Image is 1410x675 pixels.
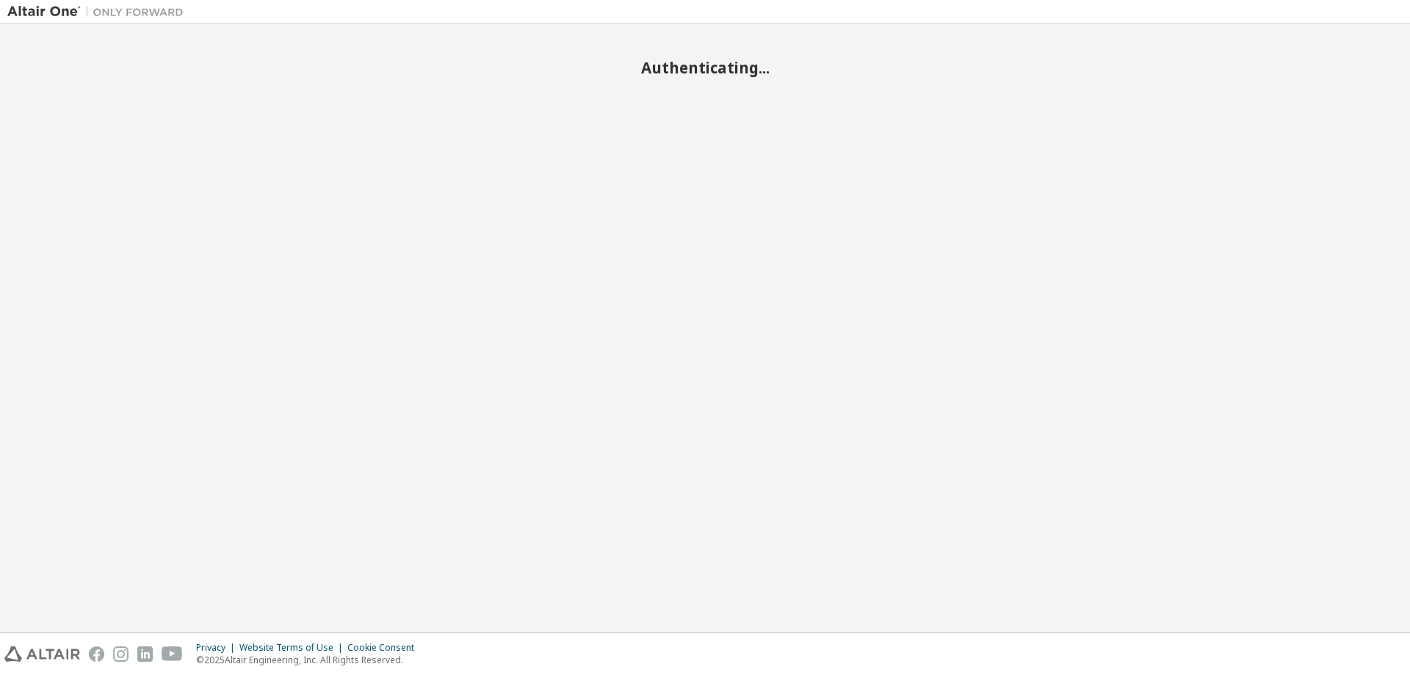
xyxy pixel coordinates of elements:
div: Cookie Consent [347,642,423,654]
img: facebook.svg [89,646,104,662]
img: Altair One [7,4,191,19]
div: Privacy [196,642,239,654]
div: Website Terms of Use [239,642,347,654]
p: © 2025 Altair Engineering, Inc. All Rights Reserved. [196,654,423,666]
img: altair_logo.svg [4,646,80,662]
h2: Authenticating... [7,58,1403,77]
img: instagram.svg [113,646,129,662]
img: linkedin.svg [137,646,153,662]
img: youtube.svg [162,646,183,662]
